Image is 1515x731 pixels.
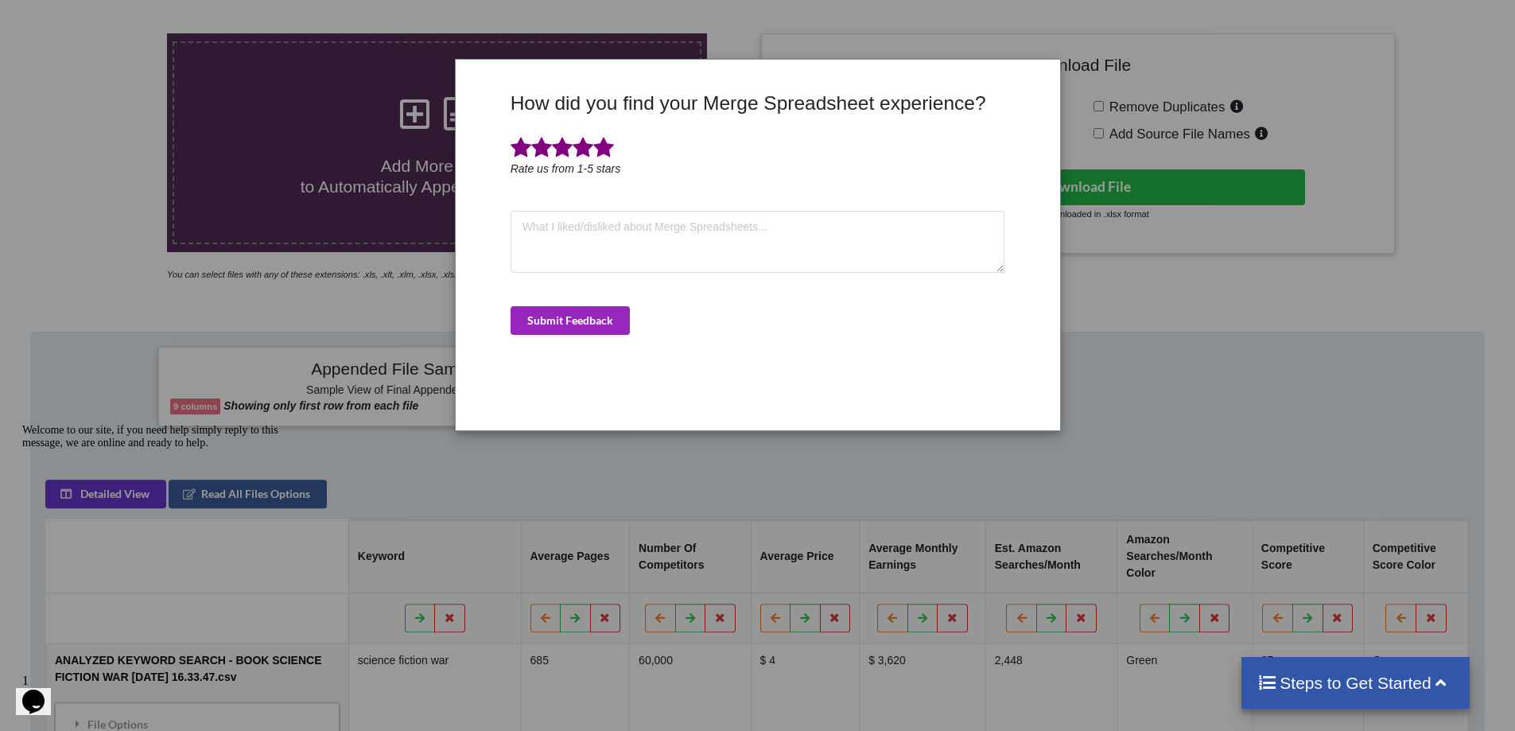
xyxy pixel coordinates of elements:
[511,306,630,335] button: Submit Feedback
[511,162,621,175] i: Rate us from 1-5 stars
[6,6,262,31] span: Welcome to our site, if you need help simply reply to this message, we are online and ready to help.
[6,6,293,32] div: Welcome to our site, if you need help simply reply to this message, we are online and ready to help.
[16,418,302,659] iframe: chat widget
[511,91,1005,115] h3: How did you find your Merge Spreadsheet experience?
[16,667,67,715] iframe: chat widget
[1257,673,1454,693] h4: Steps to Get Started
